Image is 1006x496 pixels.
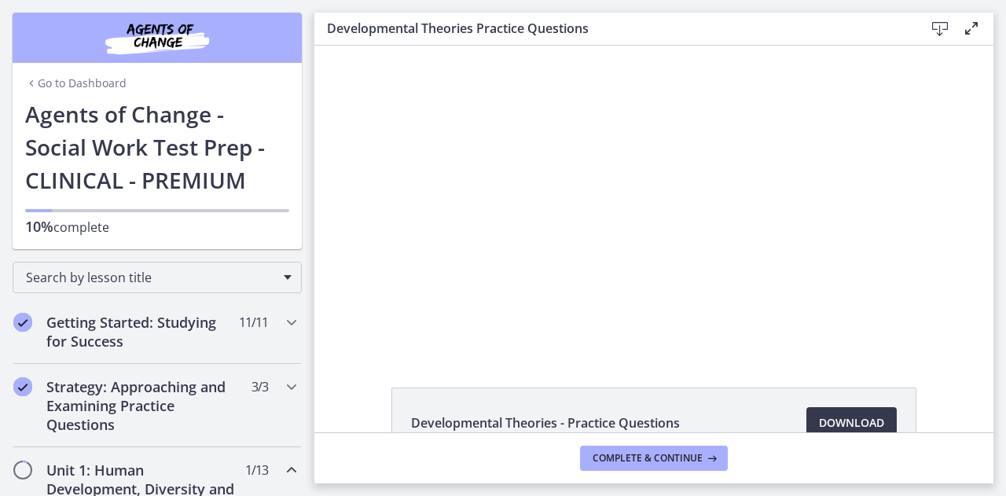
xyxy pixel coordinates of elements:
i: Completed [13,313,32,332]
iframe: Video Lesson [314,46,993,351]
button: Complete & continue [580,446,728,471]
img: Agents of Change [63,19,251,57]
span: 10% [25,217,53,236]
span: 3 / 3 [251,377,268,396]
h3: Developmental Theories Practice Questions [327,19,899,38]
a: Download [806,407,897,439]
span: 11 / 11 [239,313,268,332]
i: Completed [13,377,32,396]
span: 1 / 13 [245,461,268,479]
span: Search by lesson title [26,269,276,286]
h2: Strategy: Approaching and Examining Practice Questions [46,377,238,434]
a: Go to Dashboard [25,75,127,91]
div: Search by lesson title [13,262,302,293]
h1: Agents of Change - Social Work Test Prep - CLINICAL - PREMIUM [25,97,289,197]
h2: Getting Started: Studying for Success [46,313,238,351]
span: Download [819,413,884,432]
span: Developmental Theories - Practice Questions [411,413,680,432]
span: Complete & continue [593,452,703,465]
p: complete [25,217,289,237]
